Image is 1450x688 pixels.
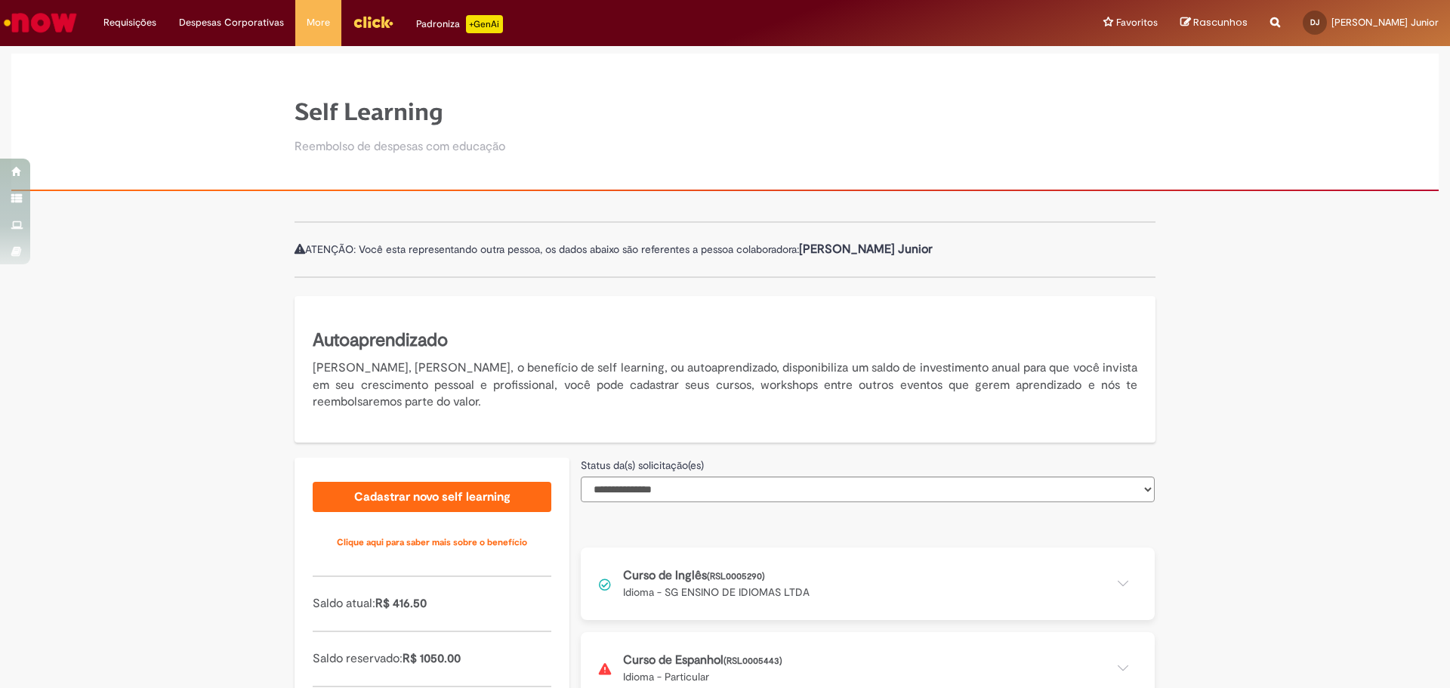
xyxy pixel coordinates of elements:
[1116,15,1158,30] span: Favoritos
[466,15,503,33] p: +GenAi
[313,482,551,512] a: Cadastrar novo self learning
[416,15,503,33] div: Padroniza
[353,11,393,33] img: click_logo_yellow_360x200.png
[295,99,505,125] h1: Self Learning
[1310,17,1319,27] span: DJ
[1193,15,1248,29] span: Rascunhos
[313,359,1137,412] p: [PERSON_NAME], [PERSON_NAME], o benefício de self learning, ou autoaprendizado, disponibiliza um ...
[313,595,551,612] p: Saldo atual:
[179,15,284,30] span: Despesas Corporativas
[2,8,79,38] img: ServiceNow
[313,650,551,668] p: Saldo reservado:
[313,527,551,557] a: Clique aqui para saber mais sobre o benefício
[375,596,427,611] span: R$ 416.50
[307,15,330,30] span: More
[403,651,461,666] span: R$ 1050.00
[1180,16,1248,30] a: Rascunhos
[581,458,704,473] label: Status da(s) solicitação(es)
[295,221,1155,278] div: ATENÇÃO: Você esta representando outra pessoa, os dados abaixo são referentes a pessoa colaboradora:
[313,328,1137,353] h5: Autoaprendizado
[799,242,933,257] b: [PERSON_NAME] Junior
[103,15,156,30] span: Requisições
[295,140,505,154] h2: Reembolso de despesas com educação
[1331,16,1439,29] span: [PERSON_NAME] Junior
